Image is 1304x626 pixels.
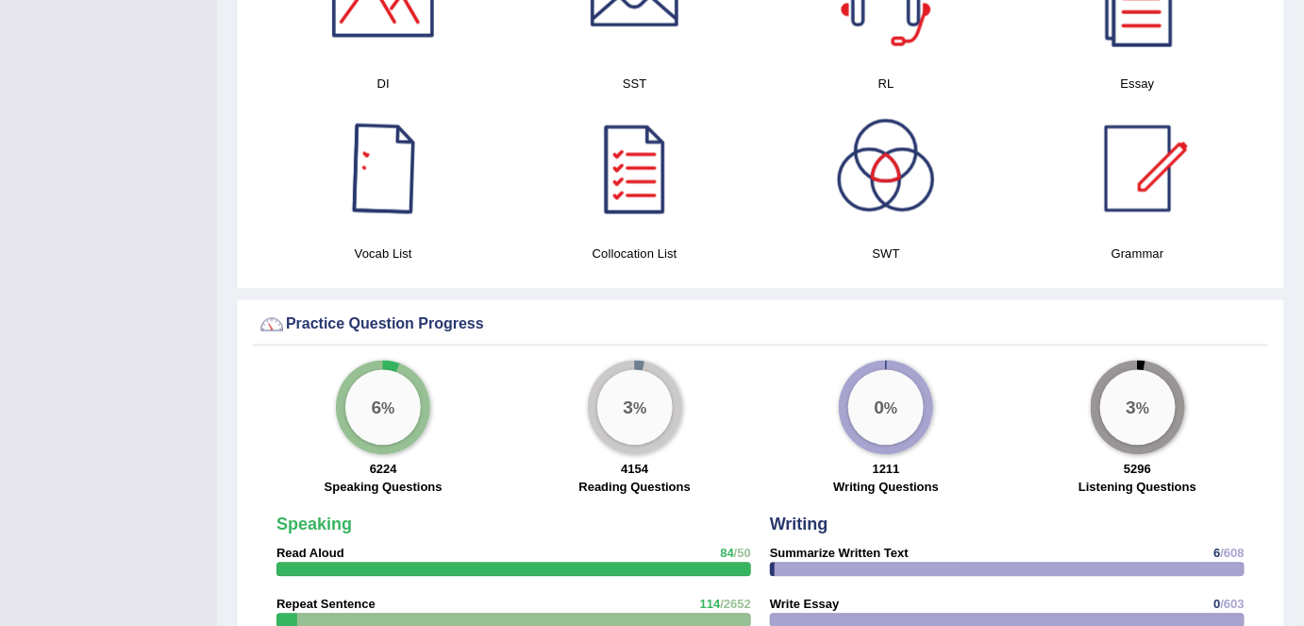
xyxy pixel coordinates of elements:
[623,398,633,418] big: 3
[276,547,344,561] strong: Read Aloud
[519,245,752,264] h4: Collocation List
[579,479,691,497] label: Reading Questions
[1022,74,1255,93] h4: Essay
[276,516,352,534] strong: Speaking
[1221,598,1245,612] span: /603
[372,398,382,418] big: 6
[1022,245,1255,264] h4: Grammar
[734,547,751,561] span: /50
[276,598,376,612] strong: Repeat Sentence
[700,598,721,612] span: 114
[621,463,648,477] strong: 4154
[345,370,421,446] div: %
[770,74,1003,93] h4: RL
[1213,547,1220,561] span: 6
[1221,547,1245,561] span: /608
[873,463,900,477] strong: 1211
[267,74,500,93] h4: DI
[1213,598,1220,612] span: 0
[1100,370,1176,446] div: %
[875,398,885,418] big: 0
[720,547,733,561] span: 84
[833,479,939,497] label: Writing Questions
[519,74,752,93] h4: SST
[720,598,751,612] span: /2652
[1126,398,1136,418] big: 3
[597,370,673,446] div: %
[1124,463,1151,477] strong: 5296
[770,547,909,561] strong: Summarize Written Text
[770,598,839,612] strong: Write Essay
[770,516,828,534] strong: Writing
[848,370,924,446] div: %
[770,245,1003,264] h4: SWT
[258,311,1263,339] div: Practice Question Progress
[370,463,397,477] strong: 6224
[1078,479,1196,497] label: Listening Questions
[267,245,500,264] h4: Vocab List
[325,479,443,497] label: Speaking Questions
